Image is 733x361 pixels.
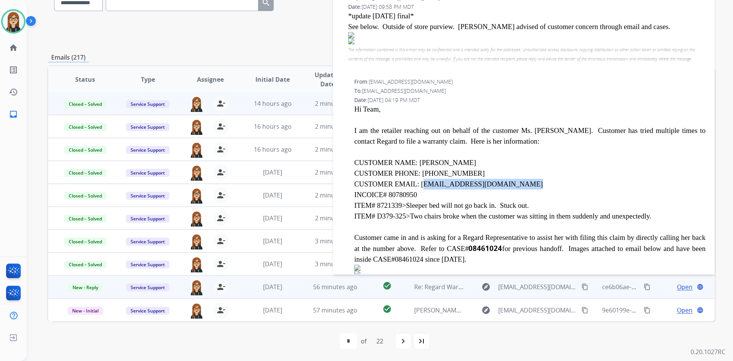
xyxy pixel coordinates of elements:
mat-icon: person_remove [216,306,226,315]
mat-icon: person_remove [216,99,226,108]
span: 08461024 [468,243,502,253]
span: Service Support [126,100,170,108]
span: New - Initial [68,307,103,315]
div: Customer came in and is asking for a Regard Representative to assist her with filing this claim b... [354,232,706,265]
span: Closed – Solved [64,238,107,246]
span: Open [677,306,693,315]
span: [DATE] [263,283,282,291]
div: 22 [370,333,389,349]
div: ITEM# 8721339>Sleeper bed will not go back in. Stuck out. [354,200,706,211]
div: CUSTOMER EMAIL: [EMAIL_ADDRESS][DOMAIN_NAME] [354,179,706,189]
span: Service Support [126,307,170,315]
div: of [361,337,366,346]
img: agent-avatar [189,210,204,227]
span: Service Support [126,215,170,223]
div: CUSTOMER PHONE: [PHONE_NUMBER] [354,168,706,179]
i: The information contained in this e-mail may be confidential and is intended solely for the addre... [348,47,695,62]
div: CUSTOMER NAME: [PERSON_NAME] [354,157,706,168]
mat-icon: person_remove [216,214,226,223]
span: ce6b06ae-fff6-4b12-a8c6-5eb5c81b81da [602,283,716,291]
span: Closed – Solved [64,192,107,200]
img: agent-avatar [189,96,204,112]
span: New - Reply [68,283,103,291]
img: ab7256f0-e6ef-4ce2-accc-f33ce1e436e3 [348,32,706,38]
div: Date: [354,96,706,104]
mat-icon: person_remove [216,282,226,291]
span: [DATE] [263,237,282,245]
img: c6d7715f-292e-4555-b4af-6479b1a34763 [348,38,646,44]
div: From: [354,78,706,86]
img: agent-avatar [189,165,204,181]
span: Service Support [126,238,170,246]
img: agent-avatar [189,279,204,295]
span: [DATE] 09:58 PM MDT [362,3,414,10]
mat-icon: explore [481,306,491,315]
span: [EMAIL_ADDRESS][DOMAIN_NAME] [498,282,577,291]
mat-icon: list_alt [9,65,18,74]
span: Updated Date [310,70,345,89]
div: Hi Team, [354,104,706,115]
img: agent-avatar [189,142,204,158]
img: agent-avatar [189,119,204,135]
mat-icon: person_remove [216,236,226,246]
span: Closed – Solved [64,215,107,223]
span: 2 minutes ago [315,99,356,108]
div: INCOICE# 80780950 [354,189,706,200]
span: 16 hours ago [254,122,292,131]
span: Re: Regard Warranty Claim Follow Up Request [414,283,546,291]
span: Service Support [126,146,170,154]
span: Assignee [197,75,224,84]
div: To: [354,87,706,95]
span: 2 minutes ago [315,168,356,176]
span: 3 minutes ago [315,237,356,245]
mat-icon: inbox [9,110,18,119]
span: [PERSON_NAME] - 1c95aedc-9000-465e-a3c0-12eaa0221694 [414,306,583,314]
mat-icon: check_circle [383,281,392,290]
span: [DATE] [263,306,282,314]
span: Closed – Solved [64,261,107,269]
mat-icon: person_remove [216,122,226,131]
span: Service Support [126,192,170,200]
span: [EMAIL_ADDRESS][DOMAIN_NAME] [498,306,577,315]
span: Closed – Solved [64,146,107,154]
span: Initial Date [255,75,290,84]
span: [DATE] [263,214,282,222]
span: [EMAIL_ADDRESS][DOMAIN_NAME] [362,87,446,94]
span: [DATE] [263,191,282,199]
span: 14 hours ago [254,99,292,108]
img: agent-avatar [189,188,204,204]
mat-icon: navigate_next [399,337,408,346]
mat-icon: person_remove [216,145,226,154]
div: See below. Outside of store purview. [PERSON_NAME] advised of customer concern through email and ... [348,21,706,32]
span: Service Support [126,123,170,131]
img: agent-avatar [189,303,204,319]
mat-icon: language [697,307,704,314]
span: 2 minutes ago [315,122,356,131]
span: 57 minutes ago [313,306,357,314]
div: *update [DATE] final* [348,11,706,21]
mat-icon: last_page [417,337,426,346]
span: [DATE] [263,260,282,268]
div: ITEM# D379-325>Two chairs broke when the customer was sitting in them suddenly and unexpectedly. [354,211,706,222]
img: agent-avatar [189,256,204,272]
mat-icon: content_copy [581,307,588,314]
mat-icon: content_copy [581,283,588,290]
span: Service Support [126,261,170,269]
img: c6713859-1e51-4a3f-8080-8ddd973b97d8 [354,271,706,277]
mat-icon: history [9,87,18,97]
img: avatar [3,11,24,32]
mat-icon: check_circle [383,304,392,314]
span: 2 minutes ago [315,191,356,199]
span: Service Support [126,169,170,177]
span: 16 hours ago [254,145,292,154]
span: 56 minutes ago [313,283,357,291]
mat-icon: home [9,43,18,52]
span: Closed – Solved [64,123,107,131]
p: 0.20.1027RC [691,347,725,356]
div: Date: [348,3,706,11]
span: Open [677,282,693,291]
mat-icon: person_remove [216,168,226,177]
img: f77f5845-d636-4e71-9565-f35b93f6ea36 [354,265,706,271]
div: I am the retailer reaching out on behalf of the customer Ms. [PERSON_NAME]. Customer has tried mu... [354,125,706,147]
mat-icon: explore [481,282,491,291]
